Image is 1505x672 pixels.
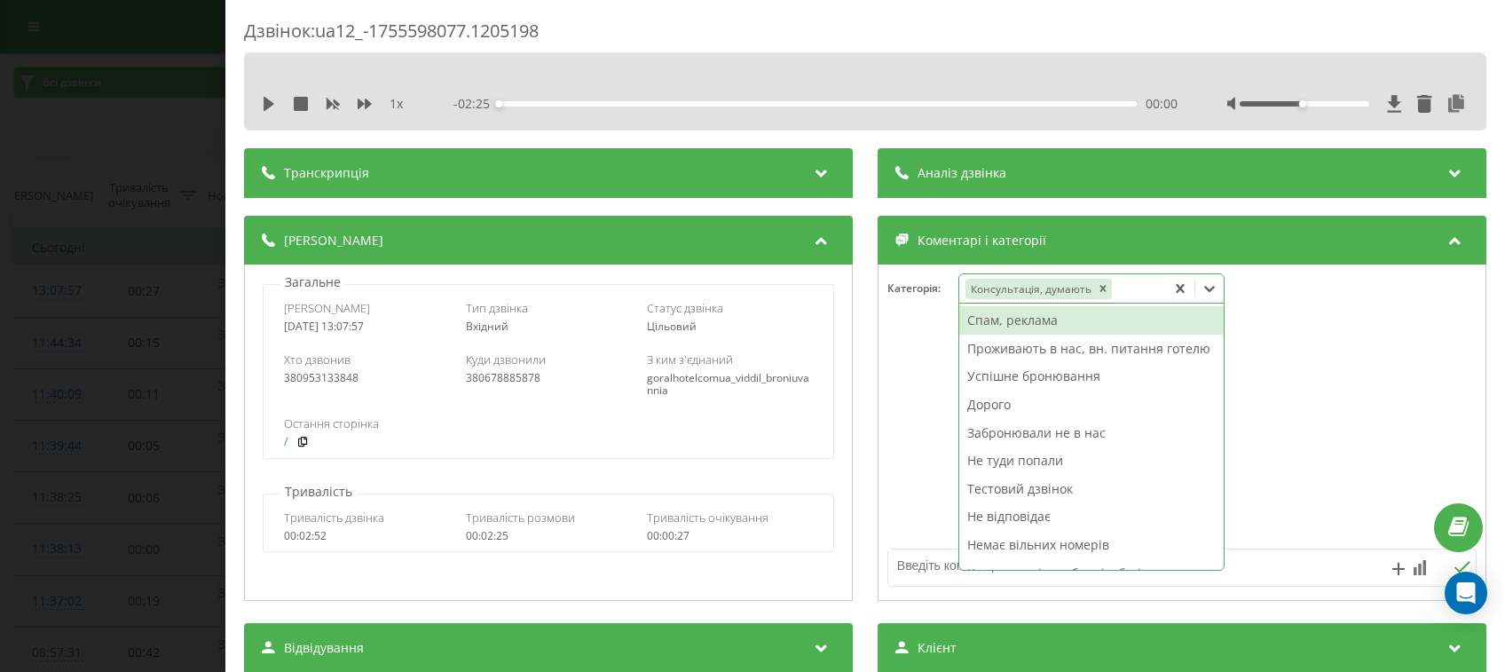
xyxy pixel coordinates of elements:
div: Спам, реклама [959,306,1224,335]
p: Тривалість [280,483,357,501]
span: 00:00 [1146,95,1178,113]
span: Остання сторінка [284,415,379,431]
div: Немає вільних номерів [959,531,1224,559]
div: Тестовий дзвінок [959,475,1224,503]
span: Тривалість розмови [466,510,575,526]
div: goralhotelcomua_viddil_broniuvannia [648,372,814,398]
div: Успішне бронювання [959,362,1224,391]
div: Проживають в нас, вн. питання готелю [959,335,1224,363]
div: Accessibility label [1299,100,1306,107]
span: - 02:25 [453,95,499,113]
span: Хто дзвонив [284,352,351,368]
div: Дорого [959,391,1224,419]
span: Аналіз дзвінка [918,164,1006,182]
div: 380953133848 [284,372,450,384]
span: З ким з'єднаний [648,352,734,368]
h4: Категорія : [887,282,958,295]
p: Загальне [280,273,345,291]
span: Коментарі і категорії [918,232,1046,249]
div: Забронювали не в нас [959,419,1224,447]
span: Тип дзвінка [466,300,528,316]
span: Відвідування [284,639,364,657]
span: 1 x [390,95,403,113]
div: Консультація по броні з букінга [959,559,1224,588]
div: Open Intercom Messenger [1445,572,1487,614]
span: Куди дзвонили [466,352,546,368]
span: Тривалість дзвінка [284,510,384,526]
span: Статус дзвінка [648,300,724,316]
a: / [284,436,288,448]
span: Цільовий [648,319,697,334]
span: Клієнт [918,639,957,657]
div: [DATE] 13:07:57 [284,320,450,333]
div: Консультація, думають [966,279,1095,299]
span: Тривалість очікування [648,510,769,526]
div: Accessibility label [495,100,502,107]
span: [PERSON_NAME] [284,300,370,316]
div: Дзвінок : ua12_-1755598077.1205198 [244,19,1486,53]
div: 00:02:25 [466,530,632,542]
div: 00:02:52 [284,530,450,542]
div: Не туди попали [959,447,1224,475]
div: 380678885878 [466,372,632,384]
div: 00:00:27 [648,530,814,542]
span: Вхідний [466,319,508,334]
span: Транскрипція [284,164,369,182]
div: Remove Консультація, думають [1095,279,1113,299]
span: [PERSON_NAME] [284,232,383,249]
div: Не відповідає [959,502,1224,531]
